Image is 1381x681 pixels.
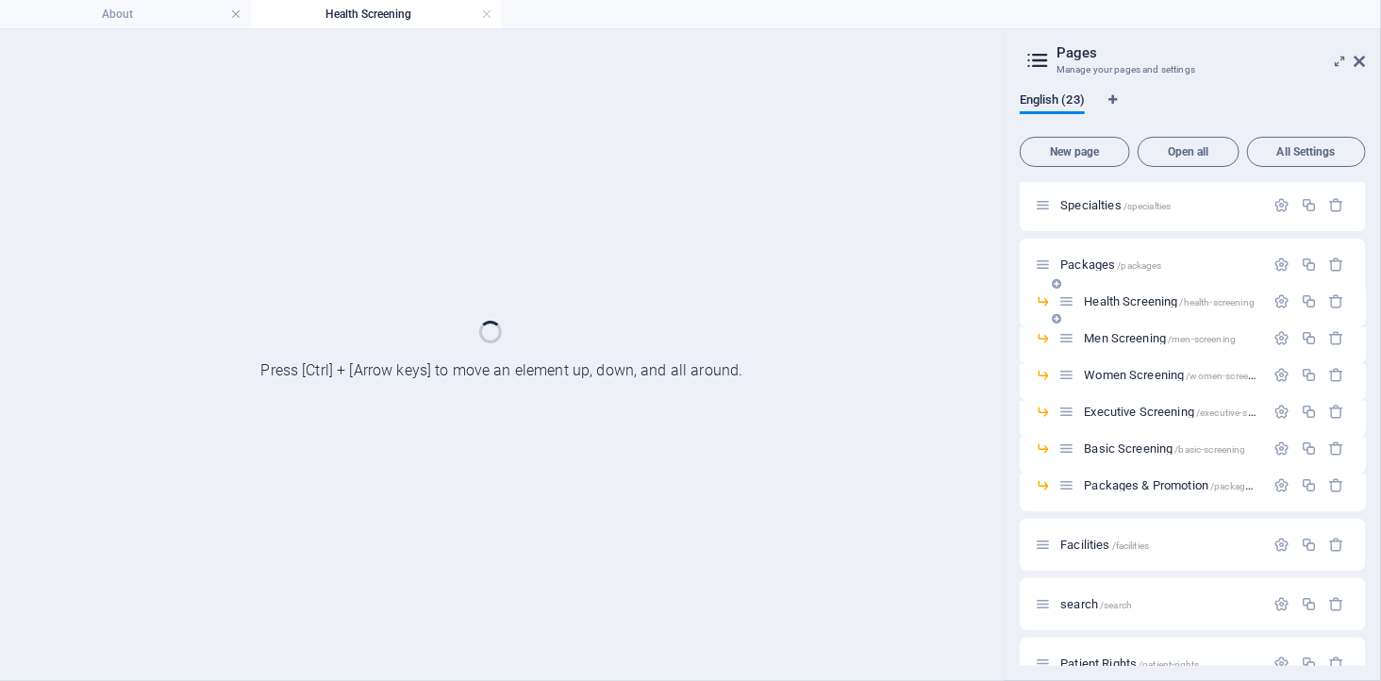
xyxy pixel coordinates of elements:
div: Settings [1273,596,1289,612]
span: New page [1028,146,1122,158]
span: Click to open page [1060,198,1171,212]
div: Settings [1273,257,1289,273]
span: /basic-screening [1174,444,1245,455]
div: Patient Rights/patient-rights [1055,657,1264,670]
div: Remove [1329,440,1345,457]
span: /patient-rights [1139,659,1199,670]
div: Duplicate [1301,197,1317,213]
div: Settings [1273,197,1289,213]
h2: Pages [1057,44,1366,61]
div: Duplicate [1301,596,1317,612]
span: /packages-promotion [1210,481,1304,491]
div: Health Screening/health-screening [1078,295,1264,307]
div: Settings [1273,656,1289,672]
h3: Manage your pages and settings [1057,61,1328,78]
div: Remove [1329,596,1345,612]
span: Open all [1146,146,1231,158]
div: Duplicate [1301,440,1317,457]
span: Click to open page [1060,597,1132,611]
div: Remove [1329,537,1345,553]
div: Remove [1329,197,1345,213]
button: All Settings [1247,137,1366,167]
span: Click to open page [1060,656,1199,671]
span: /specialties [1123,201,1172,211]
div: Settings [1273,440,1289,457]
div: search/search [1055,598,1264,610]
div: Facilities/facilities [1055,539,1264,551]
div: Settings [1273,537,1289,553]
div: Remove [1329,477,1345,493]
span: /executive-screening [1196,407,1285,418]
div: Remove [1329,257,1345,273]
span: English (23) [1020,89,1085,115]
span: Click to open page [1084,331,1236,345]
div: Settings [1273,404,1289,420]
div: Duplicate [1301,257,1317,273]
div: Basic Screening/basic-screening [1078,442,1264,455]
div: Remove [1329,656,1345,672]
div: Remove [1329,367,1345,383]
div: Duplicate [1301,404,1317,420]
div: Settings [1273,330,1289,346]
div: Settings [1273,293,1289,309]
span: /men-screening [1168,334,1236,344]
span: /facilities [1112,540,1150,551]
div: Duplicate [1301,656,1317,672]
span: Click to open page [1084,441,1245,456]
span: Click to open page [1060,257,1161,272]
div: Remove [1329,293,1345,309]
div: Women Screening/women-screening [1078,369,1264,381]
div: Executive Screening/executive-screening [1078,406,1264,418]
div: Settings [1273,477,1289,493]
div: Settings [1273,367,1289,383]
span: /health-screening [1180,297,1255,307]
span: /packages [1117,260,1161,271]
span: Click to open page [1060,538,1149,552]
span: Click to open page [1084,405,1284,419]
div: Remove [1329,404,1345,420]
div: Duplicate [1301,367,1317,383]
span: /women-screening [1186,371,1267,381]
div: Duplicate [1301,477,1317,493]
h4: Health Screening [251,4,502,25]
div: Language Tabs [1020,93,1366,129]
span: /search [1100,600,1132,610]
div: Duplicate [1301,330,1317,346]
span: Click to open page [1084,294,1255,308]
div: Duplicate [1301,537,1317,553]
div: Men Screening/men-screening [1078,332,1264,344]
button: Open all [1138,137,1240,167]
div: Packages & Promotion/packages-promotion [1078,479,1264,491]
button: New page [1020,137,1130,167]
span: Click to open page [1084,368,1267,382]
span: All Settings [1256,146,1357,158]
span: Click to open page [1084,478,1303,492]
div: Remove [1329,330,1345,346]
div: Duplicate [1301,293,1317,309]
div: Packages/packages [1055,258,1264,271]
div: Specialties/specialties [1055,199,1264,211]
